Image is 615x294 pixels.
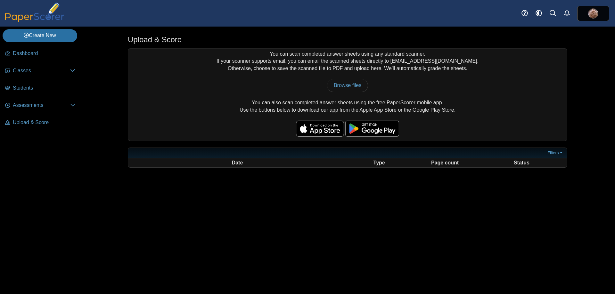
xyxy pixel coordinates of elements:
[13,67,70,74] span: Classes
[13,50,75,57] span: Dashboard
[412,159,477,167] th: Page count
[347,159,412,167] th: Type
[3,29,77,42] a: Create New
[478,159,565,167] th: Status
[3,81,78,96] a: Students
[13,119,75,126] span: Upload & Score
[560,6,574,20] a: Alerts
[3,63,78,79] a: Classes
[13,102,70,109] span: Assessments
[3,18,67,23] a: PaperScorer
[588,8,598,19] img: ps.7gEweUQfp4xW3wTN
[345,121,399,137] img: google-play-badge.png
[129,159,346,167] th: Date
[128,34,182,45] h1: Upload & Score
[3,115,78,131] a: Upload & Score
[334,83,361,88] span: Browse files
[3,3,67,22] img: PaperScorer
[588,8,598,19] span: Jean-Paul Whittall
[327,79,368,92] a: Browse files
[296,121,344,137] img: apple-store-badge.svg
[546,150,565,156] a: Filters
[128,49,567,141] div: You can scan completed answer sheets using any standard scanner. If your scanner supports email, ...
[3,98,78,113] a: Assessments
[3,46,78,61] a: Dashboard
[13,84,75,91] span: Students
[577,6,609,21] a: ps.7gEweUQfp4xW3wTN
